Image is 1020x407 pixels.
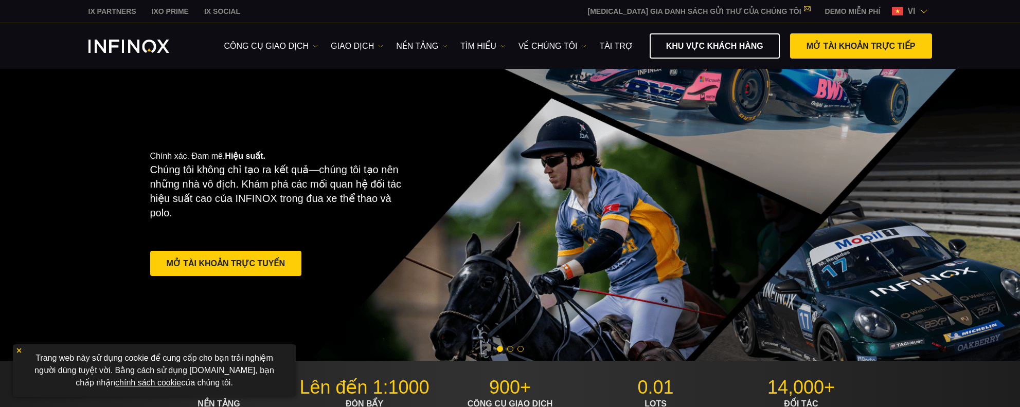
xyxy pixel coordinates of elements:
[790,33,932,59] a: MỞ TÀI KHOẢN TRỰC TIẾP
[196,6,248,17] a: INFINOX
[580,7,817,15] a: [MEDICAL_DATA] GIA DANH SÁCH GỬI THƯ CỦA CHÚNG TÔI
[817,6,888,17] a: INFINOX MENU
[732,376,870,399] p: 14,000+
[296,376,434,399] p: Lên đến 1:1000
[144,6,196,17] a: INFINOX
[224,40,318,52] a: công cụ giao dịch
[396,40,448,52] a: NỀN TẢNG
[599,40,633,52] a: Tài trợ
[331,40,383,52] a: GIAO DỊCH
[441,376,579,399] p: 900+
[115,378,181,387] a: chính sách cookie
[587,376,725,399] p: 0.01
[507,346,513,352] span: Go to slide 2
[460,40,506,52] a: Tìm hiểu
[903,5,919,17] span: vi
[18,349,291,392] p: Trang web này sử dụng cookie để cung cấp cho bạn trải nghiệm người dùng tuyệt vời. Bằng cách sử d...
[88,40,193,53] a: INFINOX Logo
[15,347,23,354] img: yellow close icon
[650,33,780,59] a: KHU VỰC KHÁCH HÀNG
[150,251,301,276] a: Mở Tài khoản Trực tuyến
[518,40,587,52] a: VỀ CHÚNG TÔI
[225,152,265,160] strong: Hiệu suất.
[517,346,524,352] span: Go to slide 3
[150,135,474,295] div: Chính xác. Đam mê.
[150,162,409,220] p: Chúng tôi không chỉ tạo ra kết quả—chúng tôi tạo nên những nhà vô địch. Khám phá các mối quan hệ ...
[81,6,144,17] a: INFINOX
[497,346,503,352] span: Go to slide 1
